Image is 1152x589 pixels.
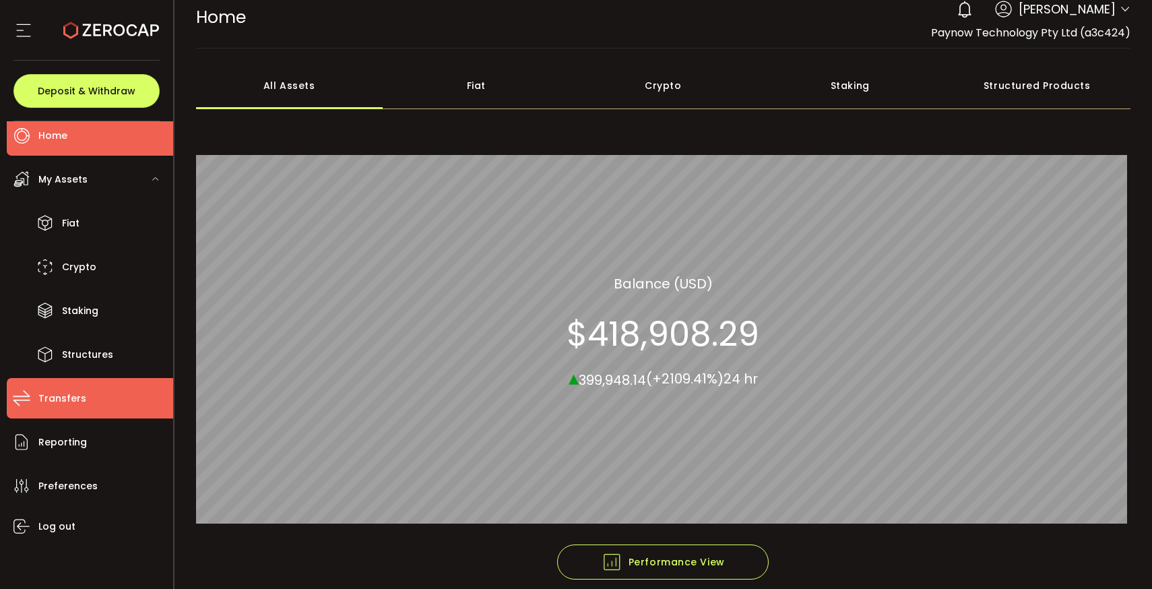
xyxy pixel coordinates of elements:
[38,517,75,536] span: Log out
[757,62,944,109] div: Staking
[1085,524,1152,589] iframe: Chat Widget
[62,301,98,321] span: Staking
[931,25,1130,40] span: Paynow Technology Pty Ltd (a3c424)
[38,126,67,146] span: Home
[38,389,86,408] span: Transfers
[38,86,135,96] span: Deposit & Withdraw
[570,62,757,109] div: Crypto
[557,545,769,580] button: Performance View
[38,476,98,496] span: Preferences
[602,552,725,572] span: Performance View
[579,370,646,389] span: 399,948.14
[567,313,759,354] section: $418,908.29
[196,5,246,29] span: Home
[62,214,79,233] span: Fiat
[383,62,570,109] div: Fiat
[38,170,88,189] span: My Assets
[62,257,96,277] span: Crypto
[724,369,758,388] span: 24 hr
[38,433,87,452] span: Reporting
[646,369,724,388] span: (+2109.41%)
[614,273,713,293] section: Balance (USD)
[944,62,1131,109] div: Structured Products
[62,345,113,365] span: Structures
[569,363,579,392] span: ▴
[13,74,160,108] button: Deposit & Withdraw
[196,62,383,109] div: All Assets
